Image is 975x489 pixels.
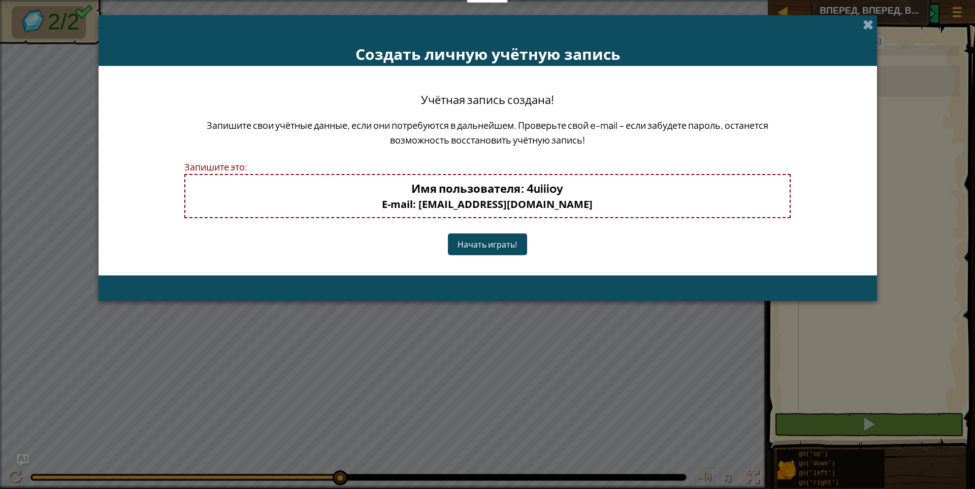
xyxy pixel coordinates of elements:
span: Создать личную учётную запись [355,44,620,64]
p: Запишите свои учётные данные, если они потребуются в дальнейшем. Проверьте свой e-mail – если заб... [184,118,791,147]
b: : 4uiiioy [411,181,563,195]
div: Запишите это: [184,159,791,174]
span: E-mail [382,197,413,211]
b: : [EMAIL_ADDRESS][DOMAIN_NAME] [382,197,593,211]
span: Имя пользователя [411,181,521,195]
h4: Учётная запись создана! [421,91,554,108]
button: Начать играть! [448,233,527,255]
